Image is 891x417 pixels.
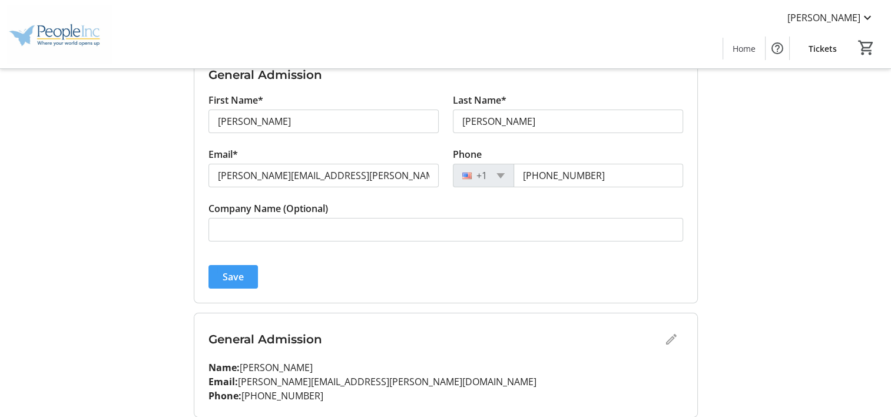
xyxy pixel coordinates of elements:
span: Tickets [809,42,837,55]
label: Company Name (Optional) [208,201,328,216]
strong: Phone: [208,389,241,402]
span: [PERSON_NAME] [787,11,860,25]
button: Cart [856,37,877,58]
label: Email* [208,147,238,161]
button: Help [766,37,789,60]
span: Home [733,42,756,55]
label: Phone [453,147,482,161]
button: [PERSON_NAME] [778,8,884,27]
a: Home [723,38,765,59]
label: First Name* [208,93,263,107]
p: [PERSON_NAME][EMAIL_ADDRESS][PERSON_NAME][DOMAIN_NAME] [208,375,683,389]
span: Save [223,270,244,284]
button: Save [208,265,258,289]
h3: General Admission [208,330,660,348]
strong: Name: [208,361,240,374]
p: [PERSON_NAME] [208,360,683,375]
p: [PHONE_NUMBER] [208,389,683,403]
input: (201) 555-0123 [514,164,683,187]
strong: Email: [208,375,238,388]
label: Last Name* [453,93,506,107]
h3: General Admission [208,66,683,84]
img: People Inc.'s Logo [7,5,112,64]
a: Tickets [799,38,846,59]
